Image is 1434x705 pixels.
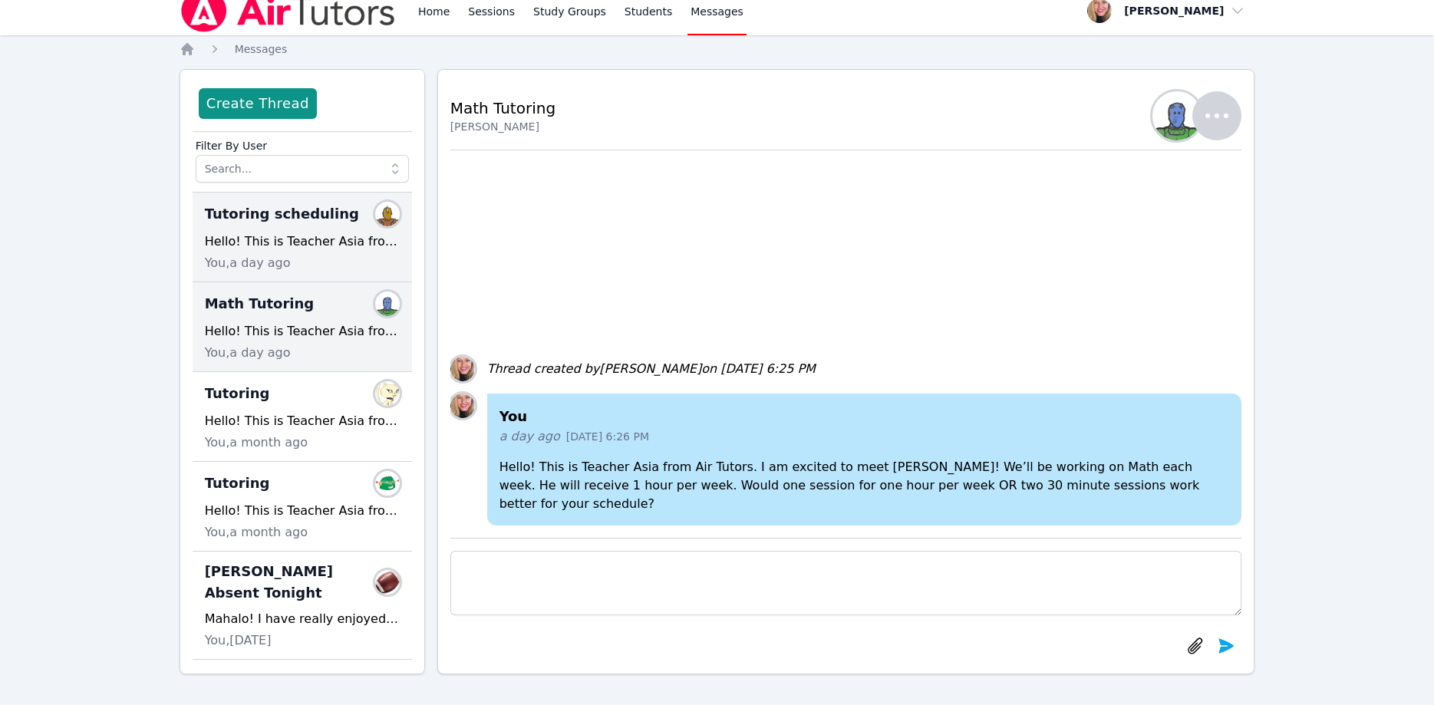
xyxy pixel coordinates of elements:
span: Tutoring [205,383,270,404]
img: Dominik Mitchell [375,292,400,316]
div: Hello! This is Teacher Asia from Air Tutors. I am excited to meet [PERSON_NAME]! We’ll be working... [205,232,400,251]
button: Create Thread [199,88,317,119]
span: Messages [691,4,743,19]
button: Dominik Mitchell [1162,91,1241,140]
span: a day ago [499,427,560,446]
span: You, a day ago [205,254,291,272]
span: [DATE] 6:26 PM [566,429,649,444]
div: Mahalo! I have really enjoyed having [PERSON_NAME] in class this summer. Both [PERSON_NAME] and [... [205,610,400,628]
p: Hello! This is Teacher Asia from Air Tutors. I am excited to meet [PERSON_NAME]! We’ll be working... [499,458,1230,513]
nav: Breadcrumb [180,41,1255,57]
img: Olivier Albou [375,381,400,406]
div: [PERSON_NAME] [450,119,555,134]
a: Messages [235,41,288,57]
div: TutoringOlivier AlbouHello! This is Teacher Asia from Air Tutors. I am looking forward to working... [193,372,412,462]
h4: You [499,406,1230,427]
img: Dominik Mitchell [1152,91,1202,140]
span: Math Tutoring [205,293,315,315]
span: You, [DATE] [205,631,272,650]
span: Messages [235,43,288,55]
img: Kate Togami [375,202,400,226]
img: Daniel Patelesio [375,570,400,595]
span: [PERSON_NAME] Absent Tonight [205,561,381,604]
img: Asia Mason [450,394,475,418]
div: Math TutoringDominik MitchellHello! This is Teacher Asia from Air Tutors. I am excited to meet [P... [193,282,412,372]
img: Asia Mason [450,357,475,381]
img: Sohaib Rana [375,471,400,496]
div: [PERSON_NAME] Absent TonightDaniel PatelesioMahalo! I have really enjoyed having [PERSON_NAME] in... [193,552,412,660]
div: Hello! This is Teacher Asia from Air Tutors. I am looking forward to working with [PERSON_NAME] t... [205,412,400,430]
div: Hello! This is Teacher Asia from Air Tutors. I am excited to meet [PERSON_NAME]! We’ll be working... [205,322,400,341]
div: TutoringSohaib RanaHello! This is Teacher Asia from Air Tutors and I am looking forward to workin... [193,462,412,552]
span: Tutoring scheduling [205,203,359,225]
span: You, a month ago [205,433,308,452]
h2: Math Tutoring [450,97,555,119]
div: Thread created by [PERSON_NAME] on [DATE] 6:25 PM [487,360,816,378]
span: You, a month ago [205,523,308,542]
label: Filter By User [196,132,409,155]
span: You, a day ago [205,344,291,362]
div: Tutoring schedulingKate TogamiHello! This is Teacher Asia from Air Tutors. I am excited to meet [... [193,193,412,282]
input: Search... [196,155,409,183]
span: Tutoring [205,473,270,494]
div: Hello! This is Teacher Asia from Air Tutors and I am looking forward to working with Rayan this s... [205,502,400,520]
